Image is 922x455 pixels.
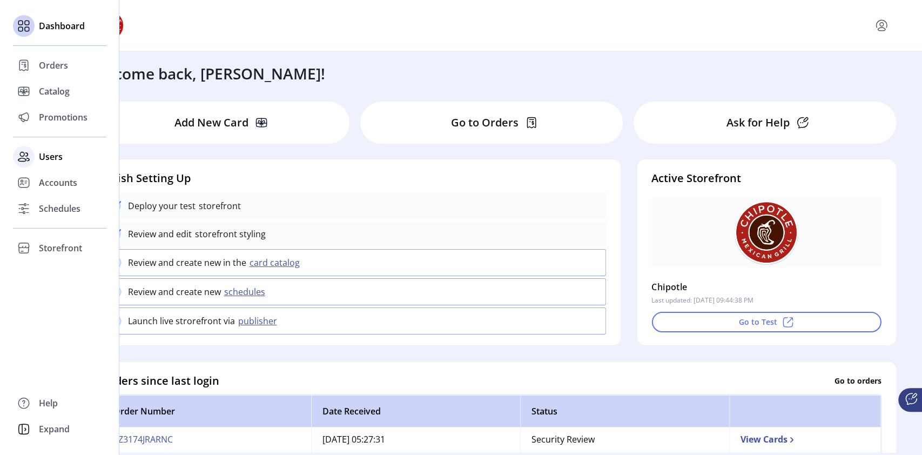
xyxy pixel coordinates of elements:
p: storefront styling [192,227,266,240]
span: Help [39,397,58,410]
button: Go to Test [651,312,881,332]
span: Dashboard [39,19,85,32]
h4: Finish Setting Up [102,170,607,186]
p: Review and create new [128,285,221,298]
span: Expand [39,423,70,436]
p: Launch live strorefront via [128,315,235,327]
span: Accounts [39,176,77,189]
th: Status [520,394,729,427]
span: Storefront [39,242,82,255]
span: Promotions [39,111,88,124]
td: XZ3174JRARNC [102,427,311,451]
button: schedules [221,285,272,298]
h4: Active Storefront [651,170,881,186]
button: publisher [235,315,284,327]
td: View Cards [729,427,881,451]
button: menu [873,17,890,34]
th: Order Number [102,394,311,427]
p: Last updated: [DATE] 09:44:38 PM [651,296,753,305]
span: Orders [39,59,68,72]
span: Users [39,150,63,163]
h3: Welcome back, [PERSON_NAME]! [88,62,325,85]
td: [DATE] 05:27:31 [311,427,520,451]
button: card catalog [246,256,306,269]
p: Review and create new in the [128,256,246,269]
p: Add New Card [174,115,248,131]
th: Date Received [311,394,520,427]
p: storefront [196,199,241,212]
p: Go to orders [834,375,881,386]
p: Go to Orders [451,115,519,131]
span: Catalog [39,85,70,98]
p: Chipotle [651,278,687,296]
p: Deploy your test [128,199,196,212]
h4: Orders since last login [102,372,219,389]
span: Schedules [39,202,80,215]
td: Security Review [520,427,729,451]
p: Ask for Help [726,115,790,131]
p: Review and edit [128,227,192,240]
